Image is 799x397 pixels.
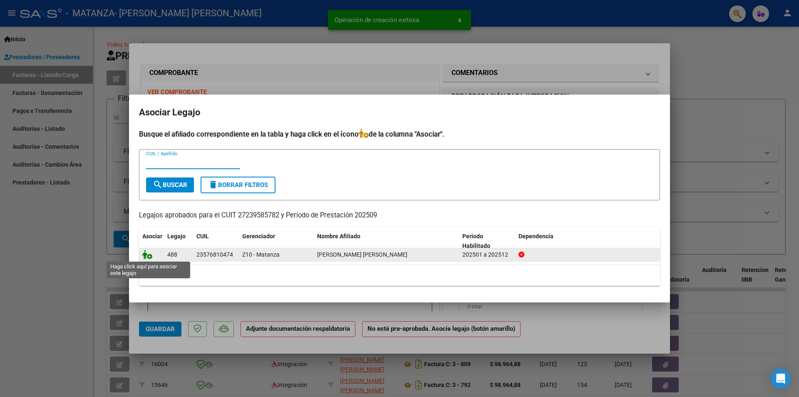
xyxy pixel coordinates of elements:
datatable-header-cell: Nombre Afiliado [314,227,459,255]
datatable-header-cell: Asociar [139,227,164,255]
span: Asociar [142,233,162,240]
button: Borrar Filtros [201,177,275,193]
span: Dependencia [519,233,553,240]
button: Buscar [146,177,194,192]
span: 488 [167,251,177,258]
datatable-header-cell: Dependencia [515,227,660,255]
mat-icon: delete [208,180,218,190]
datatable-header-cell: Gerenciador [239,227,314,255]
span: Borrar Filtros [208,181,268,189]
mat-icon: search [153,180,163,190]
span: Legajo [167,233,186,240]
p: Legajos aprobados para el CUIT 27239585782 y Período de Prestación 202509 [139,210,660,221]
span: Gerenciador [242,233,275,240]
span: Z10 - Matanza [242,251,280,258]
span: Nombre Afiliado [317,233,360,240]
span: IGNACIO AYLIN GIOVANNA [317,251,407,258]
span: Buscar [153,181,187,189]
div: 23576810474 [196,250,233,260]
h2: Asociar Legajo [139,105,660,120]
span: Periodo Habilitado [462,233,490,249]
h4: Busque el afiliado correspondiente en la tabla y haga click en el ícono de la columna "Asociar". [139,129,660,140]
span: CUIL [196,233,209,240]
datatable-header-cell: CUIL [193,227,239,255]
div: 1 registros [139,265,660,286]
datatable-header-cell: Periodo Habilitado [459,227,515,255]
div: 202501 a 202512 [462,250,512,260]
datatable-header-cell: Legajo [164,227,193,255]
div: Open Intercom Messenger [771,369,791,389]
